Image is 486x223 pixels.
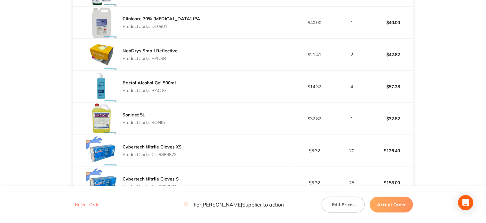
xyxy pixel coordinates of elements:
p: 25 [339,180,365,185]
a: Cybertech Nitrile Gloves XS [123,144,182,150]
p: - [243,148,290,153]
p: - [243,84,290,89]
p: 2 [339,52,365,57]
a: NeoDrys Small Reflective [123,48,177,54]
a: Bactol Alcohol Gel 500ml [123,80,176,86]
p: Product Code: PPNSR [123,56,177,61]
img: enJqd3UzYg [86,135,117,167]
p: Product Code: CT-9889873 [123,152,182,157]
p: $40.00 [366,15,413,30]
button: Accept Order [370,197,413,213]
img: NXp3MHcxMQ [86,167,117,199]
p: $21.41 [291,52,338,57]
p: - [243,180,290,185]
p: Product Code: DL0901 [123,24,200,29]
p: 1 [339,116,365,121]
p: - [243,116,290,121]
button: Reject Order [73,202,103,208]
p: $32.82 [291,116,338,121]
p: - [243,20,290,25]
img: aHNkYnFpag [86,7,117,38]
a: Sonidet 5L [123,112,145,118]
a: Clinicare 70% [MEDICAL_DATA] IPA [123,16,200,22]
button: Edit Prices [322,197,365,213]
p: $126.40 [366,143,413,158]
p: Product Code: CT-9889874 [123,184,179,189]
p: $57.28 [366,79,413,94]
p: - [243,52,290,57]
p: $40.00 [291,20,338,25]
p: $6.32 [291,148,338,153]
p: $14.32 [291,84,338,89]
p: Product Code: BACTG [123,88,176,93]
p: For [PERSON_NAME] Supplier to action [183,202,284,208]
p: $32.82 [366,111,413,126]
p: 1 [339,20,365,25]
p: $42.82 [366,47,413,62]
p: Product Code: SONI5 [123,120,165,125]
img: Zjc2NTgzdg [86,71,117,102]
div: Open Intercom Messenger [458,195,473,210]
img: OG51b3lwbQ [86,39,117,70]
a: Cybertech Nitrile Gloves S [123,176,179,182]
p: 4 [339,84,365,89]
p: $158.00 [366,175,413,190]
p: 20 [339,148,365,153]
p: $6.32 [291,180,338,185]
img: b3l3djJqeA [86,103,117,134]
